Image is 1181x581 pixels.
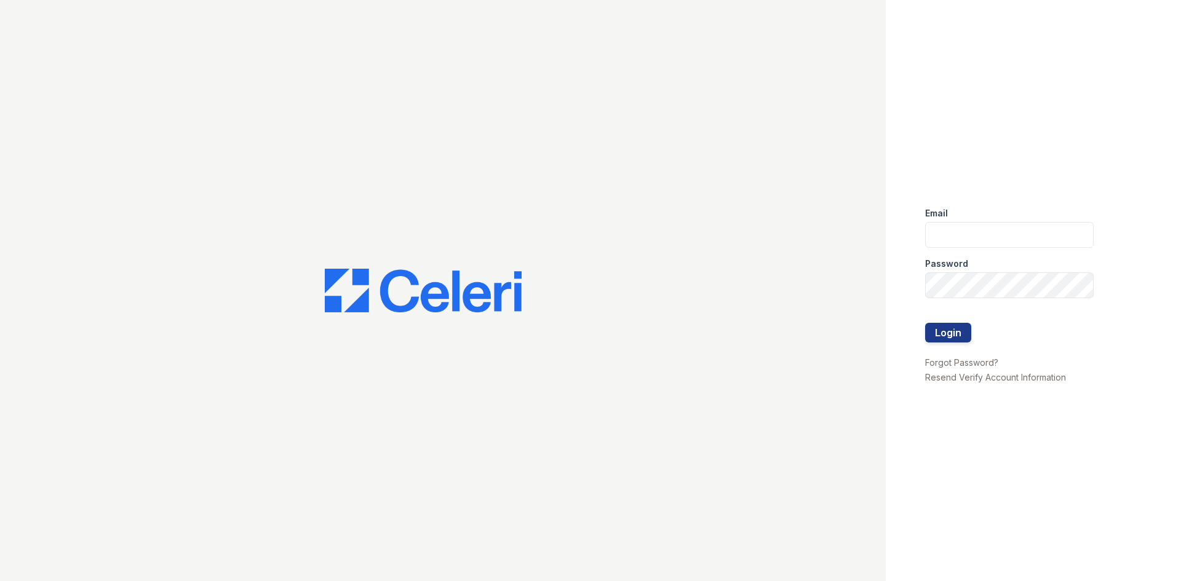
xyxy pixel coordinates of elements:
[325,269,522,313] img: CE_Logo_Blue-a8612792a0a2168367f1c8372b55b34899dd931a85d93a1a3d3e32e68fde9ad4.png
[925,372,1066,382] a: Resend Verify Account Information
[925,207,948,219] label: Email
[925,323,971,342] button: Login
[925,258,968,270] label: Password
[925,357,998,368] a: Forgot Password?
